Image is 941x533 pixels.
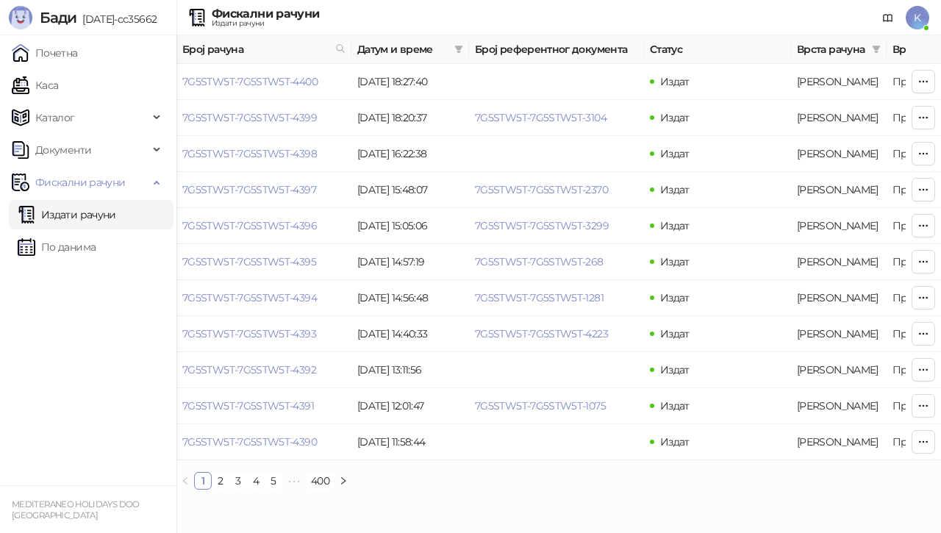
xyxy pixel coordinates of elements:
[182,183,316,196] a: 7G5STW5T-7G5STW5T-4397
[475,399,606,412] a: 7G5STW5T-7G5STW5T-1075
[351,136,469,172] td: [DATE] 16:22:38
[791,280,887,316] td: Аванс
[182,399,314,412] a: 7G5STW5T-7G5STW5T-4391
[212,472,229,490] li: 2
[791,35,887,64] th: Врста рачуна
[791,244,887,280] td: Аванс
[12,71,58,100] a: Каса
[182,435,317,448] a: 7G5STW5T-7G5STW5T-4390
[660,327,690,340] span: Издат
[195,473,211,489] a: 1
[351,208,469,244] td: [DATE] 15:05:06
[76,12,157,26] span: [DATE]-cc35662
[351,172,469,208] td: [DATE] 15:48:07
[791,424,887,460] td: Аванс
[351,388,469,424] td: [DATE] 12:01:47
[176,472,194,490] li: Претходна страна
[791,208,887,244] td: Аванс
[791,136,887,172] td: Аванс
[176,244,351,280] td: 7G5STW5T-7G5STW5T-4395
[475,255,604,268] a: 7G5STW5T-7G5STW5T-268
[469,35,644,64] th: Број референтног документа
[791,352,887,388] td: Аванс
[181,476,190,485] span: left
[282,472,306,490] span: •••
[872,45,881,54] span: filter
[182,75,318,88] a: 7G5STW5T-7G5STW5T-4400
[176,352,351,388] td: 7G5STW5T-7G5STW5T-4392
[475,111,607,124] a: 7G5STW5T-7G5STW5T-3104
[12,499,140,521] small: MEDITERANEO HOLIDAYS DOO [GEOGRAPHIC_DATA]
[182,147,317,160] a: 7G5STW5T-7G5STW5T-4398
[230,473,246,489] a: 3
[351,316,469,352] td: [DATE] 14:40:33
[351,64,469,100] td: [DATE] 18:27:40
[475,327,608,340] a: 7G5STW5T-7G5STW5T-4223
[194,472,212,490] li: 1
[454,45,463,54] span: filter
[212,8,319,20] div: Фискални рачуни
[182,327,316,340] a: 7G5STW5T-7G5STW5T-4393
[182,291,317,304] a: 7G5STW5T-7G5STW5T-4394
[176,136,351,172] td: 7G5STW5T-7G5STW5T-4398
[797,41,866,57] span: Врста рачуна
[351,352,469,388] td: [DATE] 13:11:56
[791,64,887,100] td: Аванс
[182,363,316,376] a: 7G5STW5T-7G5STW5T-4392
[660,435,690,448] span: Издат
[660,75,690,88] span: Издат
[229,472,247,490] li: 3
[351,424,469,460] td: [DATE] 11:58:44
[176,35,351,64] th: Број рачуна
[475,219,609,232] a: 7G5STW5T-7G5STW5T-3299
[351,280,469,316] td: [DATE] 14:56:48
[35,168,125,197] span: Фискални рачуни
[12,38,78,68] a: Почетна
[176,100,351,136] td: 7G5STW5T-7G5STW5T-4399
[660,111,690,124] span: Издат
[9,6,32,29] img: Logo
[212,20,319,27] div: Издати рачуни
[176,208,351,244] td: 7G5STW5T-7G5STW5T-4396
[182,219,317,232] a: 7G5STW5T-7G5STW5T-4396
[644,35,791,64] th: Статус
[306,472,334,490] li: 400
[265,472,282,490] li: 5
[35,103,75,132] span: Каталог
[247,472,265,490] li: 4
[351,100,469,136] td: [DATE] 18:20:37
[176,172,351,208] td: 7G5STW5T-7G5STW5T-4397
[660,219,690,232] span: Издат
[18,232,96,262] a: По данима
[176,388,351,424] td: 7G5STW5T-7G5STW5T-4391
[660,363,690,376] span: Издат
[307,473,334,489] a: 400
[212,473,229,489] a: 2
[660,147,690,160] span: Издат
[282,472,306,490] li: Следећих 5 Страна
[876,6,900,29] a: Документација
[176,472,194,490] button: left
[182,111,317,124] a: 7G5STW5T-7G5STW5T-4399
[35,135,91,165] span: Документи
[660,399,690,412] span: Издат
[357,41,448,57] span: Датум и време
[791,172,887,208] td: Аванс
[660,291,690,304] span: Издат
[339,476,348,485] span: right
[475,183,608,196] a: 7G5STW5T-7G5STW5T-2370
[791,100,887,136] td: Аванс
[791,388,887,424] td: Аванс
[906,6,929,29] span: K
[176,316,351,352] td: 7G5STW5T-7G5STW5T-4393
[248,473,264,489] a: 4
[182,41,329,57] span: Број рачуна
[660,183,690,196] span: Издат
[182,255,316,268] a: 7G5STW5T-7G5STW5T-4395
[18,200,116,229] a: Издати рачуни
[265,473,282,489] a: 5
[660,255,690,268] span: Издат
[334,472,352,490] li: Следећа страна
[351,244,469,280] td: [DATE] 14:57:19
[451,38,466,60] span: filter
